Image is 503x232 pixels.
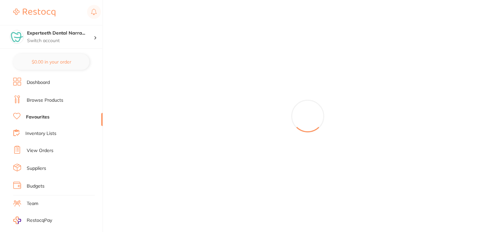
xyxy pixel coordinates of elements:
[26,114,49,120] a: Favourites
[13,54,89,70] button: $0.00 in your order
[27,30,94,37] h4: Experteeth Dental Narrabri
[27,147,53,154] a: View Orders
[27,165,46,172] a: Suppliers
[10,30,23,43] img: Experteeth Dental Narrabri
[27,200,38,207] a: Team
[27,79,50,86] a: Dashboard
[27,217,52,224] span: RestocqPay
[25,130,56,137] a: Inventory Lists
[13,9,55,16] img: Restocq Logo
[13,217,52,224] a: RestocqPay
[27,38,94,44] p: Switch account
[27,97,63,104] a: Browse Products
[27,183,45,190] a: Budgets
[13,217,21,224] img: RestocqPay
[13,5,55,20] a: Restocq Logo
